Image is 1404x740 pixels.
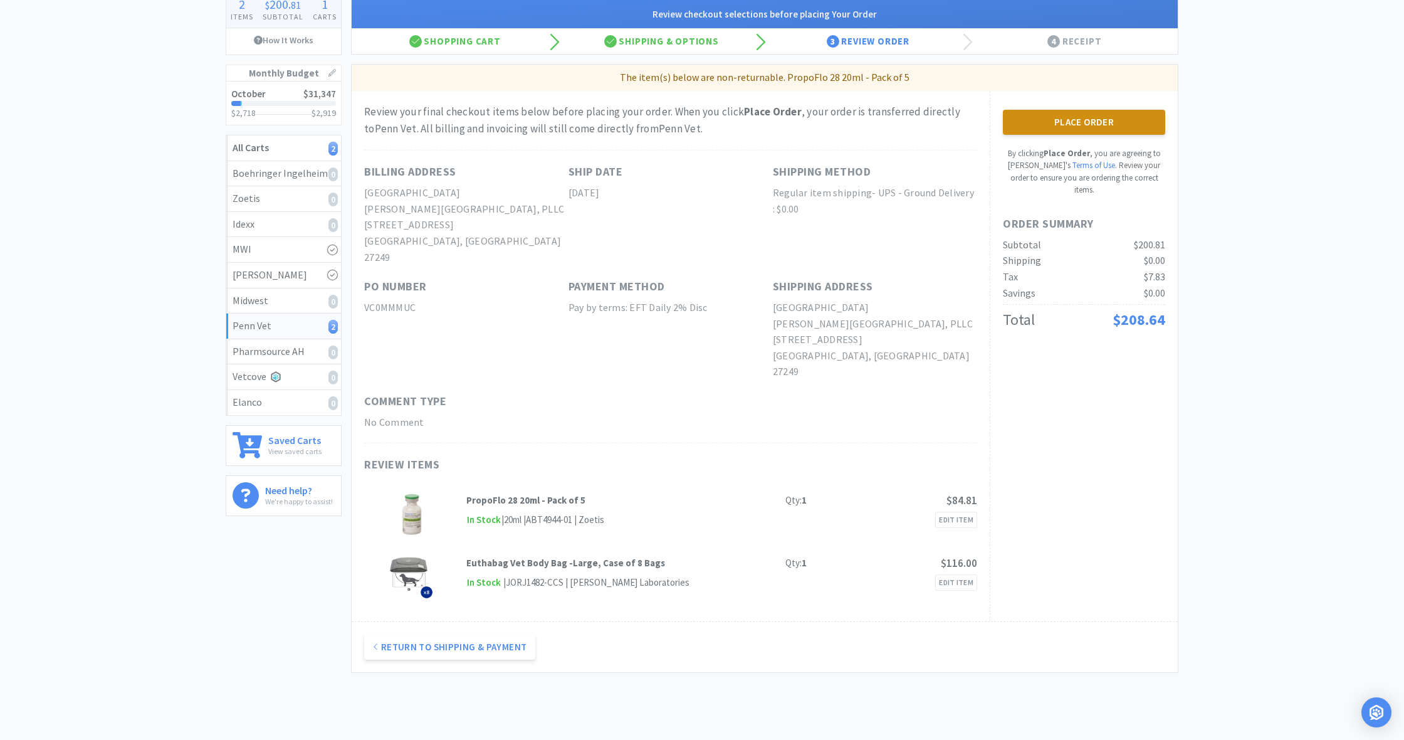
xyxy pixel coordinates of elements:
[364,217,568,233] h2: [STREET_ADDRESS]
[233,191,335,207] div: Zoetis
[265,495,333,507] p: We're happy to assist!
[1003,269,1018,285] div: Tax
[328,346,338,359] i: 0
[226,135,341,161] a: All Carts2
[265,482,333,495] h6: Need help?
[802,557,807,569] strong: 1
[357,70,1173,86] p: The item(s) below are non-returnable. PropoFlo 28 20ml - Pack of 5
[364,233,568,265] h2: [GEOGRAPHIC_DATA], [GEOGRAPHIC_DATA] 27249
[390,556,434,600] img: 56e13f0a130d4769baa17bf6da990e8f_551187.png
[785,556,807,571] div: Qty:
[773,185,977,217] h2: Regular item shipping- UPS - Ground Delivery : $0.00
[744,105,802,119] strong: Place Order
[364,393,446,411] h1: Comment Type
[364,278,427,296] h1: PO Number
[466,557,665,569] strong: Euthabag Vet Body Bag -Large, Case of 8 Bags
[364,103,977,137] div: Review your final checkout items below before placing your order. When you click , your order is ...
[521,512,604,527] div: | ABT4944-01 | Zoetis
[1144,270,1165,283] span: $7.83
[364,635,535,660] button: Return to Shipping & Payment
[364,185,568,201] h2: [GEOGRAPHIC_DATA]
[328,142,338,156] i: 2
[364,300,568,316] h2: VC0MMMUC
[233,216,335,233] div: Idexx
[226,288,341,314] a: Midwest0
[1003,215,1165,233] h1: Order Summary
[364,7,1165,22] h2: Review checkout selections before placing Your Order
[233,293,335,309] div: Midwest
[1144,254,1165,267] span: $0.00
[233,344,335,360] div: Pharmsource AH
[364,201,568,218] h2: [PERSON_NAME][GEOGRAPHIC_DATA], PLLC
[1044,148,1090,159] strong: Place Order
[773,316,977,332] h2: [PERSON_NAME][GEOGRAPHIC_DATA], PLLC
[233,267,335,283] div: [PERSON_NAME]
[390,493,434,537] img: 2d0717056a684faebec6f1fdbbd94d87_161188.png
[785,493,807,508] div: Qty:
[226,82,341,125] a: October$31,347$2,718$2,919
[231,107,256,119] span: $2,718
[568,185,773,201] h2: [DATE]
[328,218,338,232] i: 0
[1361,697,1391,727] div: Open Intercom Messenger
[226,263,341,288] a: [PERSON_NAME]
[316,107,336,119] span: 2,919
[303,88,336,100] span: $31,347
[501,575,689,590] div: | JORJ1482-CCS | [PERSON_NAME] Laboratories
[1003,253,1041,269] div: Shipping
[1144,287,1165,299] span: $0.00
[558,29,765,54] div: Shipping & Options
[773,300,977,316] h2: [GEOGRAPHIC_DATA]
[946,494,977,507] span: $84.81
[364,415,568,431] h2: No Comment
[802,494,807,506] strong: 1
[328,320,338,334] i: 2
[268,445,322,457] p: View saved carts
[226,186,341,212] a: Zoetis0
[466,494,585,506] strong: PropoFlo 28 20ml - Pack of 5
[941,556,977,570] span: $116.00
[226,364,341,390] a: Vetcove0
[226,65,341,82] h1: Monthly Budget
[773,163,871,181] h1: Shipping Method
[1134,238,1165,251] span: $200.81
[226,425,342,466] a: Saved CartsView saved carts
[773,278,873,296] h1: Shipping Address
[328,371,338,384] i: 0
[466,575,501,591] span: In Stock
[328,193,338,206] i: 0
[233,241,335,258] div: MWI
[1003,285,1035,302] div: Savings
[568,278,665,296] h1: Payment Method
[568,163,623,181] h1: Ship Date
[233,369,335,385] div: Vetcove
[773,332,977,348] h2: [STREET_ADDRESS]
[226,28,341,52] a: How It Works
[501,514,521,526] span: | 20ml
[935,574,977,591] a: Edit Item
[935,512,977,528] a: Edit Item
[1003,147,1165,196] p: By clicking , you are agreeing to [PERSON_NAME]'s . Review your order to ensure you are ordering ...
[231,89,266,98] h2: October
[1003,110,1165,135] button: Place Order
[233,394,335,411] div: Elanco
[466,512,501,528] span: In Stock
[827,35,839,48] span: 3
[765,29,972,54] div: Review Order
[312,108,336,117] h3: $
[352,29,558,54] div: Shopping Cart
[1047,35,1060,48] span: 4
[226,339,341,365] a: Pharmsource AH0
[258,11,308,23] h4: Subtotal
[226,390,341,415] a: Elanco0
[328,167,338,181] i: 0
[568,300,773,316] h2: Pay by terms: EFT Daily 2% Disc
[1003,308,1035,332] div: Total
[364,163,456,181] h1: Billing Address
[226,212,341,238] a: Idexx0
[226,11,258,23] h4: Items
[308,11,341,23] h4: Carts
[328,295,338,309] i: 0
[1003,237,1041,253] div: Subtotal
[226,237,341,263] a: MWI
